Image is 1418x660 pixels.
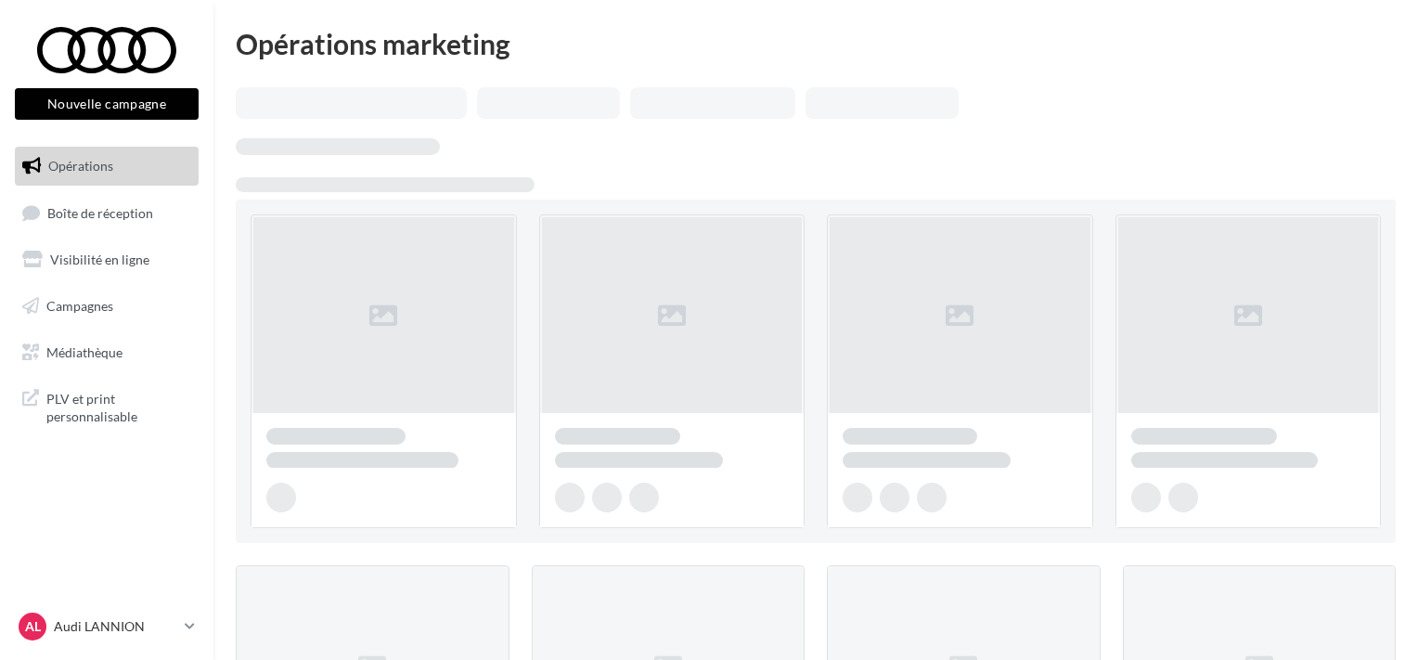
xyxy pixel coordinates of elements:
[46,386,191,426] span: PLV et print personnalisable
[11,287,202,326] a: Campagnes
[11,147,202,186] a: Opérations
[236,30,1396,58] div: Opérations marketing
[11,379,202,434] a: PLV et print personnalisable
[15,88,199,120] button: Nouvelle campagne
[11,240,202,279] a: Visibilité en ligne
[25,617,41,636] span: AL
[46,343,122,359] span: Médiathèque
[54,617,177,636] p: Audi LANNION
[47,204,153,220] span: Boîte de réception
[50,252,149,267] span: Visibilité en ligne
[15,609,199,644] a: AL Audi LANNION
[11,193,202,233] a: Boîte de réception
[48,158,113,174] span: Opérations
[11,333,202,372] a: Médiathèque
[46,298,113,314] span: Campagnes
